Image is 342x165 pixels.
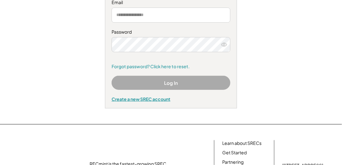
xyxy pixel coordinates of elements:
a: Learn about SRECs [222,140,262,146]
div: Create a new SREC account [112,96,230,102]
a: Get Started [222,150,247,156]
div: Password [112,29,230,35]
a: Forgot password? Click here to reset. [112,63,230,70]
button: Log In [112,76,230,90]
